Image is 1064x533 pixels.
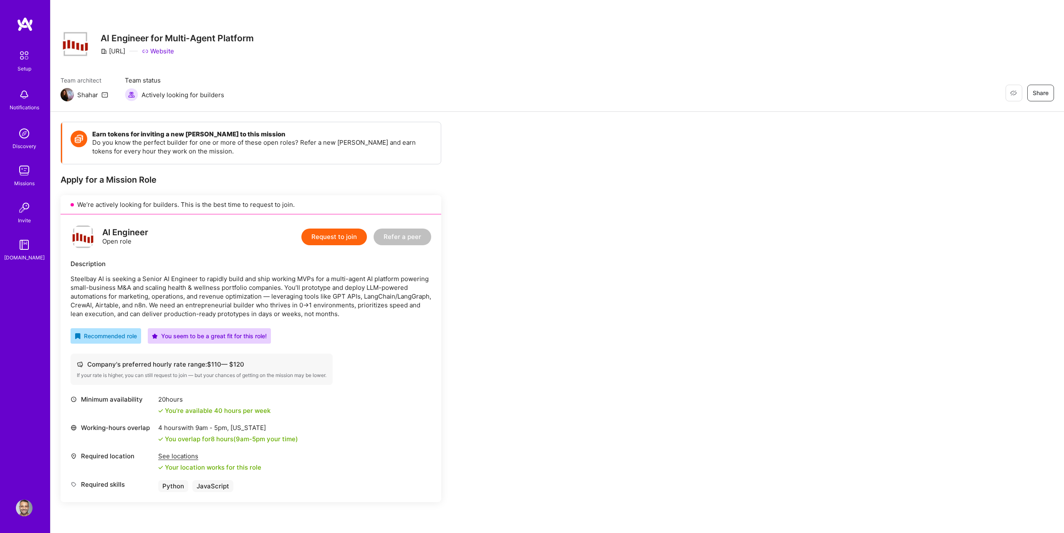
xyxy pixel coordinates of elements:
[4,253,45,262] div: [DOMAIN_NAME]
[101,48,107,55] i: icon CompanyGray
[165,435,298,443] div: You overlap for 8 hours ( your time)
[61,195,441,214] div: We’re actively looking for builders. This is the best time to request to join.
[77,372,326,379] div: If your rate is higher, you can still request to join — but your chances of getting on the missio...
[142,91,224,99] span: Actively looking for builders
[16,125,33,142] img: discovery
[75,332,137,340] div: Recommended role
[17,17,33,32] img: logo
[16,500,33,516] img: User Avatar
[77,360,326,369] div: Company's preferred hourly rate range: $ 110 — $ 120
[92,131,432,138] h4: Earn tokens for inviting a new [PERSON_NAME] to this mission
[71,395,154,404] div: Minimum availability
[158,452,261,460] div: See locations
[194,424,230,432] span: 9am - 5pm ,
[301,229,367,245] button: Request to join
[236,435,265,443] span: 9am - 5pm
[192,480,233,492] div: JavaScript
[16,236,33,253] img: guide book
[158,395,270,404] div: 20 hours
[158,463,261,472] div: Your location works for this role
[14,179,35,188] div: Missions
[77,361,83,367] i: icon Cash
[75,333,81,339] i: icon RecommendedBadge
[16,162,33,179] img: teamwork
[158,423,298,432] div: 4 hours with [US_STATE]
[71,224,96,249] img: logo
[1033,89,1049,97] span: Share
[71,396,77,402] i: icon Clock
[71,131,87,147] img: Token icon
[61,174,441,185] div: Apply for a Mission Role
[71,425,77,431] i: icon World
[158,465,163,470] i: icon Check
[71,259,431,268] div: Description
[15,47,33,64] img: setup
[142,47,174,55] a: Website
[101,47,125,55] div: [URL]
[125,76,224,85] span: Team status
[13,142,36,151] div: Discovery
[71,480,154,489] div: Required skills
[18,216,31,225] div: Invite
[71,453,77,459] i: icon Location
[374,229,431,245] button: Refer a peer
[71,452,154,460] div: Required location
[16,86,33,103] img: bell
[71,481,77,488] i: icon Tag
[158,480,188,492] div: Python
[101,91,108,98] i: icon Mail
[71,274,431,318] p: Steelbay AI is seeking a Senior AI Engineer to rapidly build and ship working MVPs for a multi-ag...
[61,76,108,85] span: Team architect
[1010,90,1017,96] i: icon EyeClosed
[125,88,138,101] img: Actively looking for builders
[77,91,98,99] div: Shahar
[61,31,91,57] img: Company Logo
[102,228,148,237] div: AI Engineer
[16,199,33,216] img: Invite
[158,406,270,415] div: You're available 40 hours per week
[92,138,432,156] p: Do you know the perfect builder for one or more of these open roles? Refer a new [PERSON_NAME] an...
[152,332,267,340] div: You seem to be a great fit for this role!
[158,437,163,442] i: icon Check
[71,423,154,432] div: Working-hours overlap
[10,103,39,112] div: Notifications
[102,228,148,246] div: Open role
[14,500,35,516] a: User Avatar
[101,33,254,43] h3: AI Engineer for Multi-Agent Platform
[152,333,158,339] i: icon PurpleStar
[158,408,163,413] i: icon Check
[1027,85,1054,101] button: Share
[18,64,31,73] div: Setup
[61,88,74,101] img: Team Architect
